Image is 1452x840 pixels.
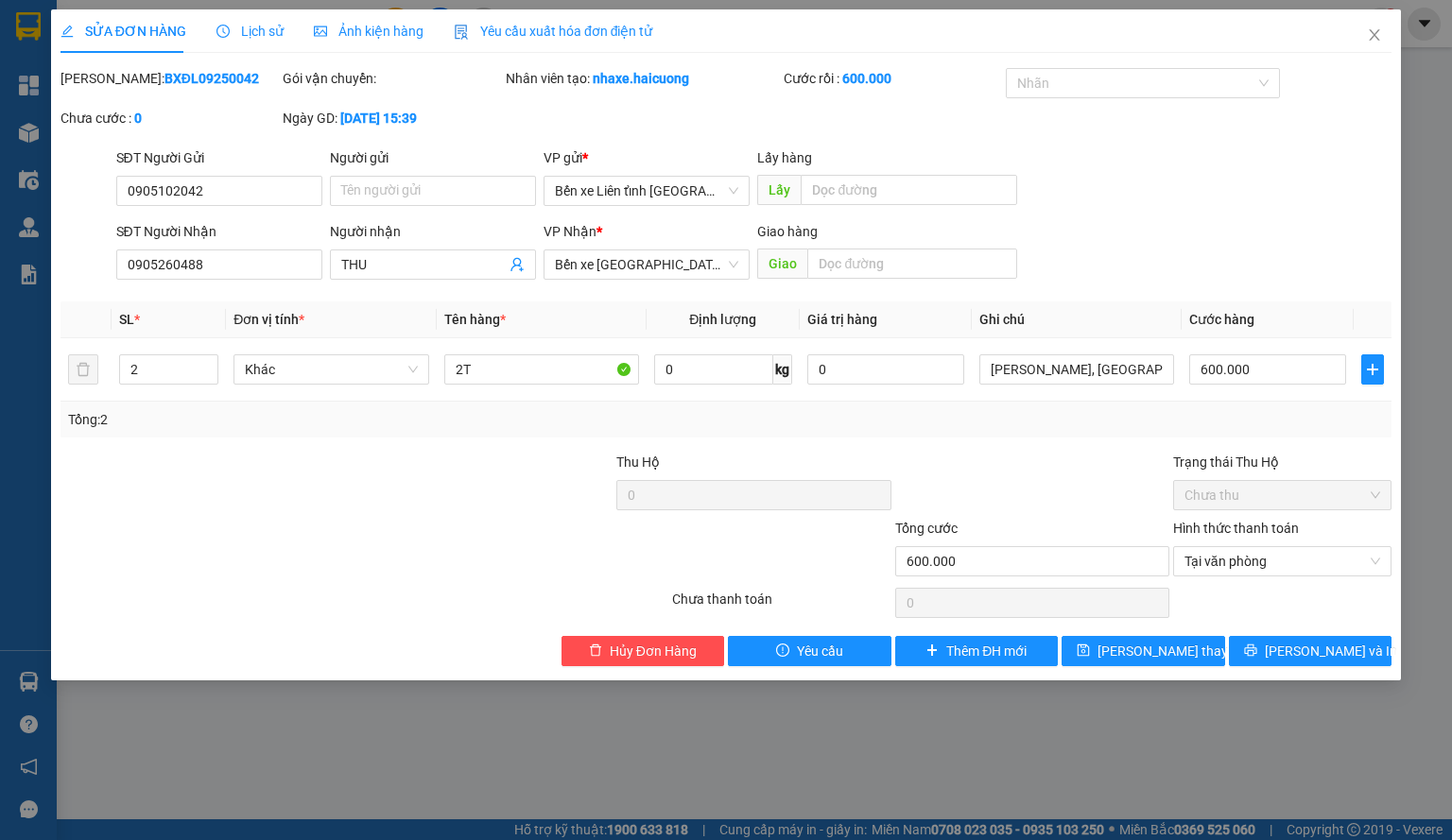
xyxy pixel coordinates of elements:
span: Thêm ĐH mới [946,641,1027,661]
th: Ghi chú [972,301,1182,338]
span: Định lượng [689,312,756,327]
img: icon [454,25,469,40]
span: edit [60,25,74,38]
b: [DATE] 15:39 [340,111,417,126]
span: delete [589,643,602,659]
button: exclamation-circleYêu cầu [728,636,891,666]
span: Chưa thu [1184,481,1380,509]
span: Đơn vị tính [233,312,304,327]
span: SỬA ĐƠN HÀNG [60,24,186,39]
span: Lấy [757,175,801,205]
input: VD: Bàn, Ghế [444,354,639,385]
div: SĐT Người Nhận [116,221,322,242]
span: picture [314,25,327,38]
span: Ảnh kiện hàng [314,24,423,39]
span: clock-circle [216,25,230,38]
span: Yêu cầu xuất hóa đơn điện tử [454,24,653,39]
button: printer[PERSON_NAME] và In [1229,636,1392,666]
span: Hủy Đơn Hàng [610,641,697,661]
div: Gói vận chuyển: [283,68,501,89]
span: Tại văn phòng [1184,547,1380,575]
span: close [1367,27,1382,43]
div: Tổng: 2 [68,409,562,430]
button: Close [1348,9,1401,62]
span: Bến xe Liên tỉnh Đắk Lắk [555,177,738,205]
span: Khác [245,355,417,384]
button: plus [1361,354,1384,385]
b: 600.000 [842,71,891,86]
div: SĐT Người Gửi [116,147,322,168]
span: user-add [510,257,525,272]
b: nhaxe.haicuong [593,71,689,86]
span: Giao hàng [757,224,818,239]
div: [PERSON_NAME]: [60,68,279,89]
span: Tổng cước [895,521,958,536]
b: 0 [134,111,142,126]
span: Cước hàng [1189,312,1254,327]
span: [PERSON_NAME] thay đổi [1098,641,1249,661]
span: Giá trị hàng [807,312,877,327]
span: kg [773,354,792,385]
input: Dọc đường [807,249,1017,279]
span: exclamation-circle [776,643,789,659]
span: plus [925,643,939,659]
span: save [1077,643,1090,659]
input: Ghi Chú [979,354,1174,385]
span: Lấy hàng [757,150,812,165]
button: delete [68,354,98,385]
div: Nhân viên tạo: [506,68,780,89]
b: BXĐL09250042 [164,71,259,86]
button: save[PERSON_NAME] thay đổi [1062,636,1225,666]
button: deleteHủy Đơn Hàng [562,636,725,666]
span: printer [1244,643,1257,659]
span: SL [119,312,134,327]
span: [PERSON_NAME] và In [1265,641,1397,661]
button: plusThêm ĐH mới [895,636,1059,666]
input: Dọc đường [801,175,1017,205]
span: Bến xe Mỹ Đình [555,250,738,279]
div: Chưa thanh toán [670,589,892,622]
div: Người nhận [330,221,536,242]
span: plus [1362,362,1383,377]
div: Người gửi [330,147,536,168]
div: Trạng thái Thu Hộ [1173,452,1391,472]
div: Chưa cước : [60,108,279,129]
label: Hình thức thanh toán [1173,521,1299,536]
div: Cước rồi : [784,68,1002,89]
span: Yêu cầu [797,641,843,661]
span: VP Nhận [544,224,596,239]
div: VP gửi [544,147,750,168]
span: Lịch sử [216,24,284,39]
span: Giao [757,249,807,279]
div: Ngày GD: [283,108,501,129]
span: Tên hàng [444,312,506,327]
span: Thu Hộ [616,454,660,470]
